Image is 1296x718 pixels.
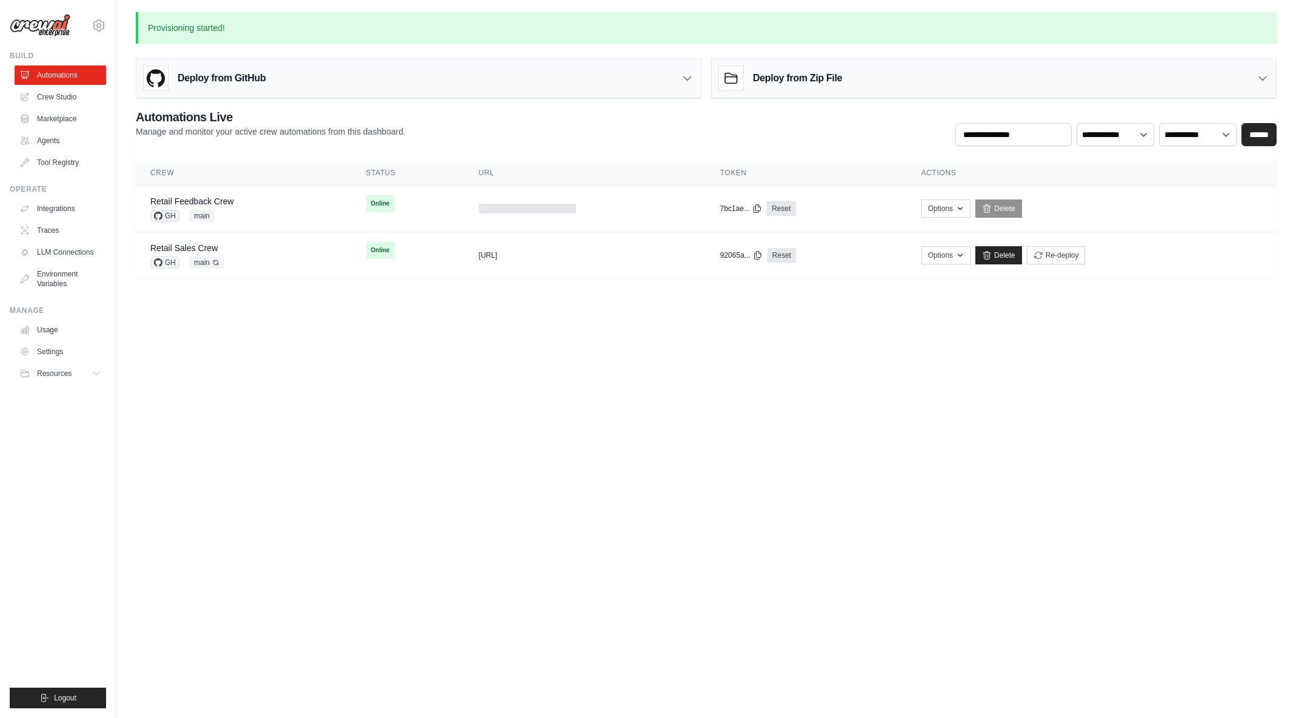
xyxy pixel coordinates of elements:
a: Agents [15,131,106,150]
a: Retail Sales Crew [150,243,218,253]
div: Manage [10,306,106,315]
span: GH [150,257,179,269]
span: main [189,257,224,269]
a: Delete [975,200,1022,218]
button: 92065a... [720,250,763,260]
th: Token [706,161,907,186]
a: Crew Studio [15,87,106,107]
span: Online [366,195,395,212]
a: Integrations [15,199,106,218]
a: Reset [767,201,795,216]
a: Settings [15,342,106,361]
span: Online [366,242,395,259]
a: Retail Feedback Crew [150,196,234,206]
div: Build [10,51,106,61]
th: Crew [136,161,352,186]
a: Tool Registry [15,153,106,172]
a: Reset [767,248,796,263]
button: Re-deploy [1027,246,1086,264]
button: Logout [10,688,106,708]
h3: Deploy from GitHub [178,71,266,86]
button: Options [921,246,970,264]
div: Operate [10,184,106,194]
button: Options [921,200,970,218]
h2: Automations Live [136,109,406,126]
a: Delete [975,246,1022,264]
h3: Deploy from Zip File [753,71,842,86]
a: Marketplace [15,109,106,129]
th: Status [352,161,464,186]
a: Traces [15,221,106,240]
img: Logo [10,14,70,37]
a: Usage [15,320,106,340]
a: Automations [15,65,106,85]
p: Provisioning started! [136,12,1277,44]
span: Resources [37,369,72,378]
span: main [189,210,215,222]
a: LLM Connections [15,243,106,262]
p: Manage and monitor your active crew automations from this dashboard. [136,126,406,138]
span: GH [150,210,179,222]
img: GitHub Logo [144,66,168,90]
span: Logout [54,693,76,703]
th: URL [464,161,706,186]
button: 7bc1ae... [720,204,762,213]
button: Resources [15,364,106,383]
a: Environment Variables [15,264,106,294]
th: Actions [907,161,1277,186]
